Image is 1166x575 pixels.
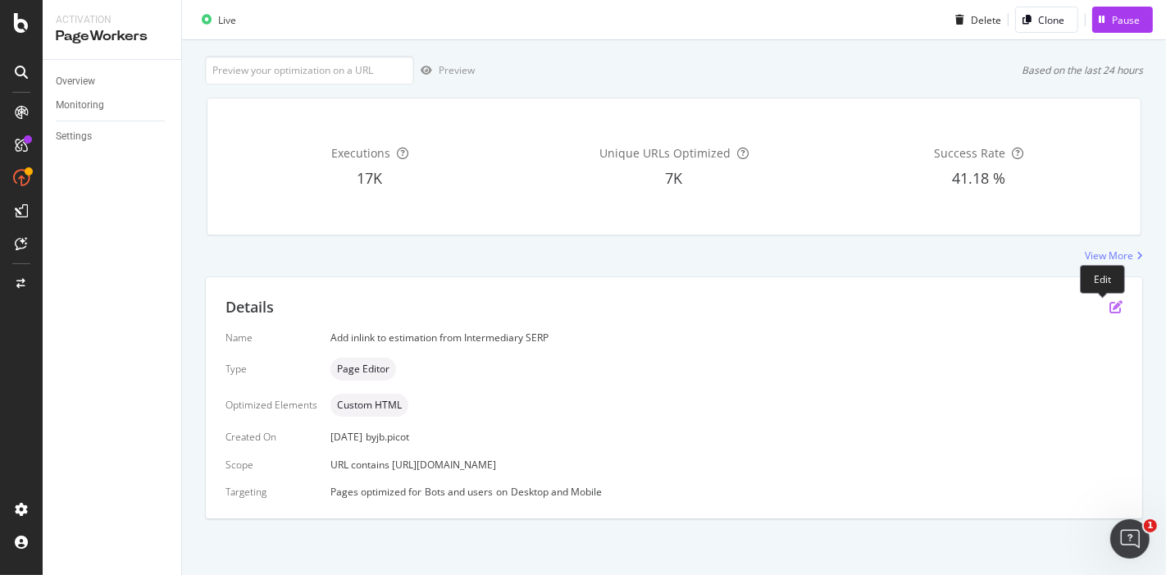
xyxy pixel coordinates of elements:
[56,13,168,27] div: Activation
[225,331,317,345] div: Name
[337,400,402,410] span: Custom HTML
[330,358,396,381] div: neutral label
[225,398,317,412] div: Optimized Elements
[56,128,92,145] div: Settings
[952,168,1005,188] span: 41.18 %
[1112,12,1140,26] div: Pause
[1080,265,1125,294] div: Edit
[225,297,274,318] div: Details
[1038,12,1064,26] div: Clone
[1085,249,1133,262] div: View More
[1085,249,1143,262] a: View More
[599,145,731,161] span: Unique URLs Optimized
[330,331,1123,345] div: Add inlink to estimation from Intermediary SERP
[511,485,602,499] div: Desktop and Mobile
[330,458,496,472] span: URL contains [URL][DOMAIN_NAME]
[337,364,389,374] span: Page Editor
[949,7,1001,33] button: Delete
[425,485,493,499] div: Bots and users
[1092,7,1153,33] button: Pause
[439,63,475,77] div: Preview
[1022,63,1143,77] div: Based on the last 24 hours
[330,485,1123,499] div: Pages optimized for on
[330,430,1123,444] div: [DATE]
[1110,519,1150,559] iframe: Intercom live chat
[357,168,382,188] span: 17K
[56,97,170,114] a: Monitoring
[330,394,408,417] div: neutral label
[225,430,317,444] div: Created On
[225,362,317,376] div: Type
[971,12,1001,26] div: Delete
[56,27,168,46] div: PageWorkers
[414,57,475,84] button: Preview
[665,168,682,188] span: 7K
[225,485,317,499] div: Targeting
[218,12,236,26] div: Live
[225,458,317,472] div: Scope
[1144,519,1157,532] span: 1
[56,73,95,90] div: Overview
[56,73,170,90] a: Overview
[205,56,414,84] input: Preview your optimization on a URL
[1109,300,1123,313] div: pen-to-square
[331,145,390,161] span: Executions
[1015,7,1078,33] button: Clone
[56,97,104,114] div: Monitoring
[366,430,409,444] div: by jb.picot
[934,145,1005,161] span: Success Rate
[56,128,170,145] a: Settings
